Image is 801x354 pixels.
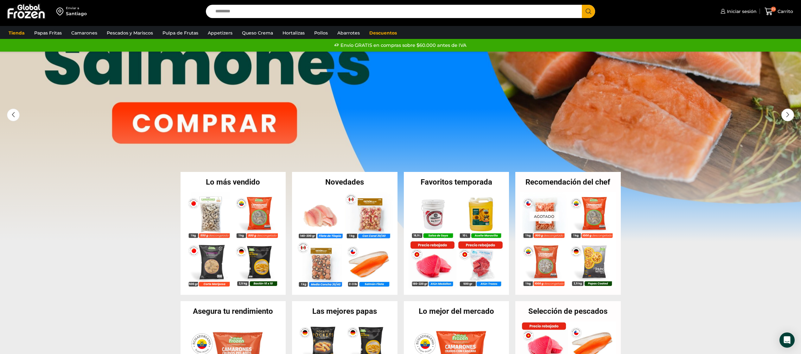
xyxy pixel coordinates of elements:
h2: Lo más vendido [181,178,286,186]
a: Papas Fritas [31,27,65,39]
h2: Las mejores papas [292,307,397,315]
h2: Recomendación del chef [515,178,621,186]
a: Queso Crema [239,27,276,39]
div: Santiago [66,10,87,17]
a: Hortalizas [279,27,308,39]
a: Camarones [68,27,100,39]
a: Abarrotes [334,27,363,39]
a: Descuentos [366,27,400,39]
button: Search button [582,5,595,18]
h2: Asegura tu rendimiento [181,307,286,315]
a: Pulpa de Frutas [159,27,201,39]
a: Tienda [5,27,28,39]
div: Open Intercom Messenger [779,332,795,348]
img: address-field-icon.svg [56,6,66,17]
a: Iniciar sesión [719,5,757,18]
h2: Selección de pescados [515,307,621,315]
h2: Lo mejor del mercado [404,307,509,315]
a: Pescados y Mariscos [104,27,156,39]
span: Carrito [776,8,793,15]
h2: Novedades [292,178,397,186]
div: Next slide [781,109,794,121]
span: Iniciar sesión [725,8,757,15]
p: Agotado [530,211,559,221]
span: 25 [771,7,776,12]
a: Pollos [311,27,331,39]
a: 25 Carrito [763,4,795,19]
a: Appetizers [205,27,236,39]
div: Previous slide [7,109,20,121]
div: Enviar a [66,6,87,10]
h2: Favoritos temporada [404,178,509,186]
